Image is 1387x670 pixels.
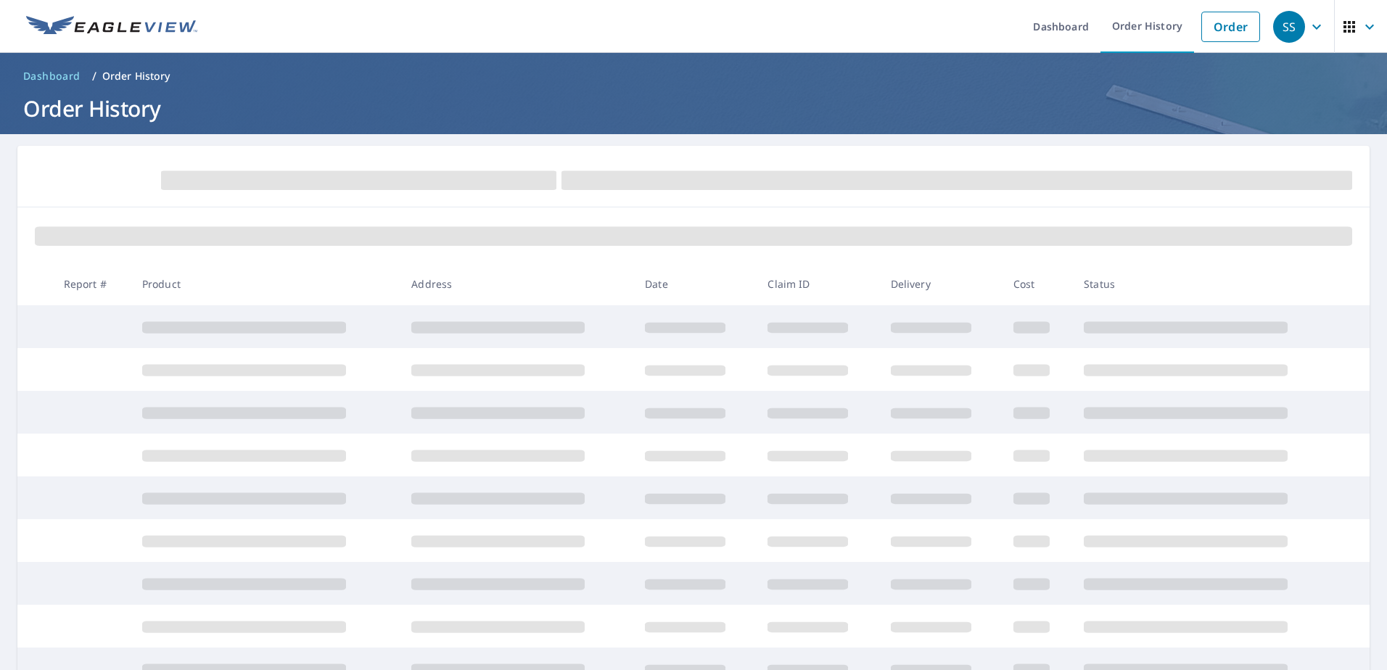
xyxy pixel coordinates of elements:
th: Report # [52,262,131,305]
img: EV Logo [26,16,197,38]
span: Dashboard [23,69,81,83]
th: Cost [1002,262,1072,305]
th: Delivery [879,262,1002,305]
p: Order History [102,69,170,83]
th: Status [1072,262,1342,305]
th: Date [633,262,756,305]
a: Dashboard [17,65,86,88]
h1: Order History [17,94,1370,123]
div: SS [1273,11,1305,43]
a: Order [1201,12,1260,42]
li: / [92,67,96,85]
nav: breadcrumb [17,65,1370,88]
th: Address [400,262,633,305]
th: Claim ID [756,262,878,305]
th: Product [131,262,400,305]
